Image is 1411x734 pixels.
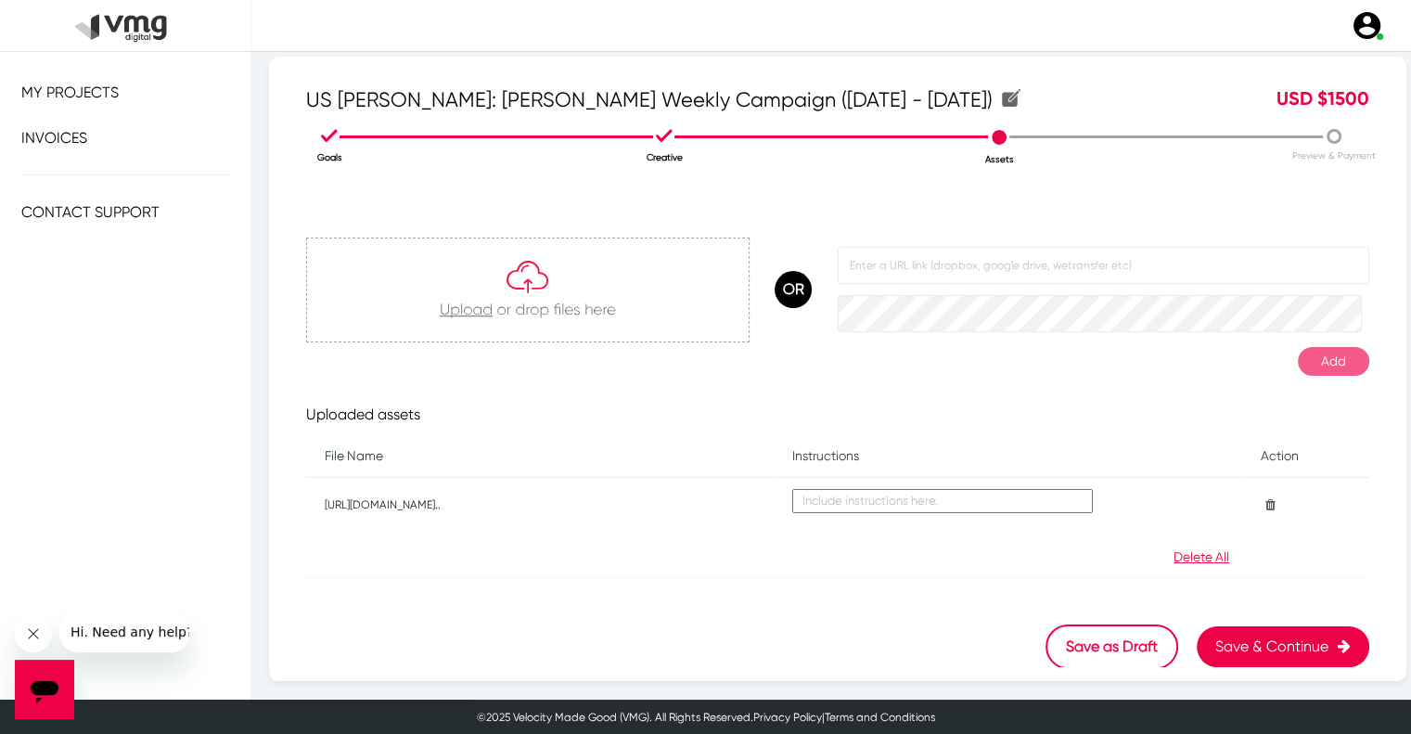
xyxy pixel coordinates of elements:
span: Invoices [21,129,87,147]
p: Uploaded assets [306,404,1369,426]
span: Contact Support [21,203,160,221]
img: user [1351,9,1383,42]
button: Add [1298,347,1369,376]
a: user [1340,9,1392,42]
button: Save & Continue [1197,626,1369,667]
p: Creative [497,150,831,164]
a: Delete All [1174,549,1229,564]
span: USD $ [1276,87,1328,109]
th: Action [1241,435,1369,478]
p: Assets [832,152,1166,166]
iframe: Message from company [59,612,189,652]
span: My Projects [21,84,119,101]
span: Hi. Need any help? [11,13,134,28]
span: US [PERSON_NAME]: [PERSON_NAME] Weekly Campaign ([DATE] - [DATE]) [306,84,1020,115]
iframe: Button to launch messaging window [15,660,74,719]
button: Save as Draft [1045,625,1178,669]
div: 1500 [1110,84,1383,115]
iframe: Close message [15,615,52,652]
input: Enter a URL link (dropbox, google drive, wetransfer etc) [838,247,1369,284]
i: Delete [1260,498,1275,511]
img: create.svg [1002,89,1020,107]
p: [URL][DOMAIN_NAME].. [325,496,755,513]
a: Terms and Conditions [825,711,935,724]
th: File Name [306,435,774,478]
p: OR [775,271,812,308]
p: Goals [162,150,496,164]
th: Instructions [774,435,1241,478]
a: Privacy Policy [753,711,822,724]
